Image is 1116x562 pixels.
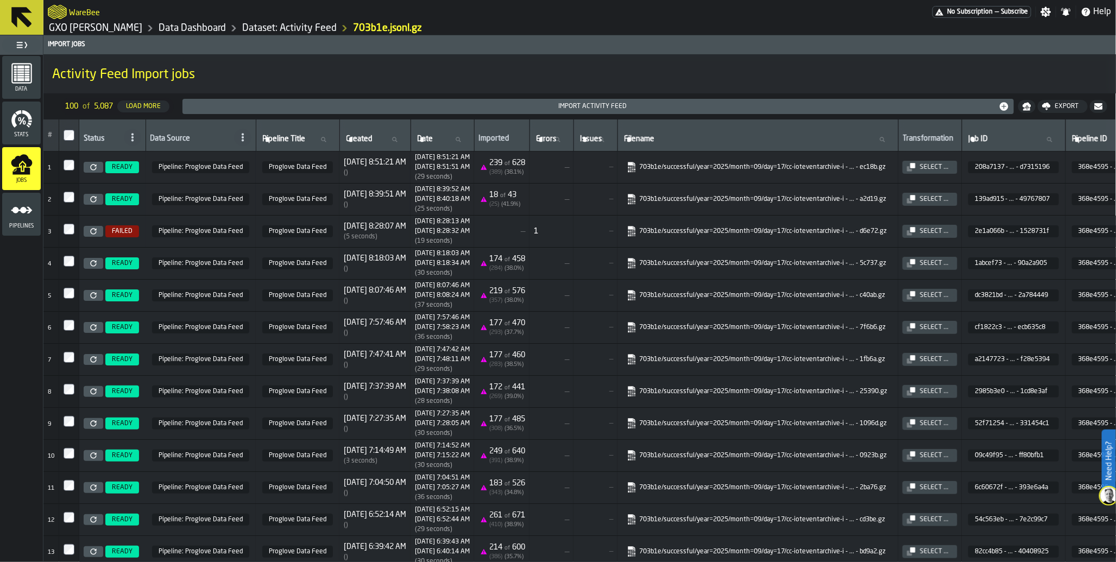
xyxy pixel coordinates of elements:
span: ( 38.1 %) [505,169,524,175]
a: logo-header [48,2,67,22]
span: 54c563eb-8a8c-45cd-bf3e-cc2e7e2c99c7 [968,514,1059,526]
li: menu Stats [2,102,41,145]
li: menu Pipelines [2,193,41,236]
div: Select ... [916,516,953,523]
div: Import duration (start to completion) [415,333,470,341]
span: 703b1e/successful/year=2025/month=09/day=17/cc-ioteventarchive-ingestion-4-2025-09-17-06-02-39-bd... [624,256,892,271]
a: READY [103,418,141,430]
a: link-to-https://s3.eu-west-1.amazonaws.com/import.app.warebee.com/54c563eb-8a8c-45cd-bf3e-cc2e7e2... [626,514,887,525]
input: InputCheckbox-label-react-aria2836955940-:r6q: [64,416,74,427]
a: READY [103,353,141,365]
label: InputCheckbox-label-react-aria2836955940-:r6s: [64,480,74,491]
a: link-to-https://s3.eu-west-1.amazonaws.com/import.app.warebee.com/a2147723-c9fc-49ed-8226-4a62f28... [626,354,887,365]
span: 368e4595-beab-4c9e-ae1f-d2a1d5730a59 [152,289,249,301]
span: ( 37.7 %) [505,330,524,336]
a: link-to-https://s3.eu-west-1.amazonaws.com/import.app.warebee.com/1abcef73-930d-4b48-8229-cd1f90a... [626,258,887,269]
div: Select ... [916,452,953,459]
div: Select ... [916,195,953,203]
span: 1abcef73 - ... - 90a2a905 [975,260,1050,267]
div: 172 441 [489,383,525,391]
div: 219 576 [489,287,525,295]
input: label [261,132,335,147]
span: 6c60672f-8feb-444d-a3cd-1e40393e6a4a [968,482,1059,494]
label: InputCheckbox-label-react-aria2836955940-:r6o: [64,352,74,363]
button: button-Export [1038,100,1088,113]
input: label [622,132,894,147]
span: 208a7137-8ba5-4476-84e0-73c2d7315196 [968,161,1059,173]
span: READY [112,388,133,395]
label: button-toggle-Notifications [1056,7,1076,17]
div: 239 628 [489,159,525,167]
label: InputCheckbox-label-react-aria2836955940-:r6n: [64,320,74,331]
div: Load More [122,103,165,110]
span: of [505,321,510,327]
div: Select ... [916,324,953,331]
div: Time between creation and start (import delay / Re-Import) [344,201,406,209]
span: 368e4595-beab-4c9e-ae1f-d2a1d5730a59 [152,482,249,494]
span: 703b1e/successful/year=2025/month=09/day=17/cc-ioteventarchive-ingestion-4-2025-09-17-05-22-20-0b... [624,384,892,399]
span: Stats [2,132,41,138]
div: title-Activity Feed Import jobs [43,54,1116,93]
button: button-Select ... [903,385,957,398]
span: 368e4595-beab-4c9e-ae1f-d2a1d5730a59 [152,257,249,269]
span: — [534,323,569,332]
span: 368e4595-beab-4c9e-ae1f-d2a1d5730a59 [152,450,249,462]
span: ( 41.9 %) [501,201,520,207]
label: Need Help? [1103,431,1115,491]
span: — [578,163,613,171]
span: ( 38.0 %) [505,298,524,304]
div: Completed at 1758091218087 [415,195,470,203]
span: # [48,131,52,139]
span: 703b1e/successful/year=2025/month=09/day=17/cc-ioteventarchive-ingestion-4-2025-09-17-04-36-54-3f... [624,512,892,527]
span: ( 357 ) [489,298,502,304]
span: dc3821bd-794c-44ff-8019-19682a784449 [968,289,1059,301]
span: [DATE] 8:07:46 AM [344,286,406,295]
button: button-Select ... [903,289,957,302]
div: 177 470 [489,319,525,327]
span: 368e4595-beab-4c9e-ae1f-d2a1d5730a59 [152,418,249,430]
span: 100 [65,102,78,111]
div: Select ... [916,260,953,267]
span: — [995,8,999,16]
span: READY [112,260,133,267]
li: menu Jobs [2,147,41,191]
a: link-to-/wh/i/baca6aa3-d1fc-43c0-a604-2a1c9d5db74d [49,22,142,34]
button: button-Select ... [903,353,957,366]
label: InputCheckbox-label-react-aria2836955940-:r6u: [64,544,74,555]
span: label [263,135,306,143]
div: 174 458 [489,255,525,263]
span: READY [112,356,133,363]
div: Started at 1758088666934 [415,314,470,321]
span: cf1822c3-a20c-41cc-a49b-fdbdecb635c8 [968,321,1059,333]
span: Proglove Data Feed [262,418,333,430]
button: button-Select ... [903,449,957,462]
a: READY [103,482,141,494]
input: label [344,132,406,147]
a: link-to-https://s3.eu-west-1.amazonaws.com/import.app.warebee.com/82cc4b85-130a-492a-ae6d-ea92404... [626,546,887,557]
div: Started at 1758091192106 [415,186,470,193]
label: InputCheckbox-label-react-aria2836955940-:r6r: [64,448,74,459]
div: Time between creation and start (import delay / Re-Import) [344,169,406,176]
span: 368e4595-beab-4c9e-ae1f-d2a1d5730a59 [152,193,249,205]
span: [DATE] 8:18:03 AM [344,254,406,263]
a: link-to-https://s3.eu-west-1.amazonaws.com/import.app.warebee.com/2985b3e0-fcd6-4017-a670-71281cd... [626,386,887,397]
span: 09c49f95-ae78-4901-b392-2aa4ff80bfb1 [968,450,1059,462]
span: of [505,353,510,359]
input: InputCheckbox-label-react-aria2836955940-:r6k: [64,224,74,235]
input: InputCheckbox-label-react-aria2836955940-:r6m: [64,288,74,299]
div: Select ... [916,163,953,171]
header: Import Jobs [43,35,1116,54]
div: Menu Subscription [932,6,1031,18]
span: 4 [48,261,51,267]
div: Transformation [903,134,957,145]
span: Proglove Data Feed [262,514,333,526]
label: button-toggle-Settings [1036,7,1056,17]
span: [DATE] 8:39:51 AM [344,190,406,199]
span: [DATE] 7:47:41 AM [344,350,406,359]
span: 368e4595-beab-4c9e-ae1f-d2a1d5730a59 [152,353,249,365]
div: Import Jobs [46,41,1114,48]
input: InputCheckbox-label-react-aria2836955940-:r6i: [64,160,74,171]
span: READY [112,292,133,299]
span: Proglove Data Feed [262,321,333,333]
